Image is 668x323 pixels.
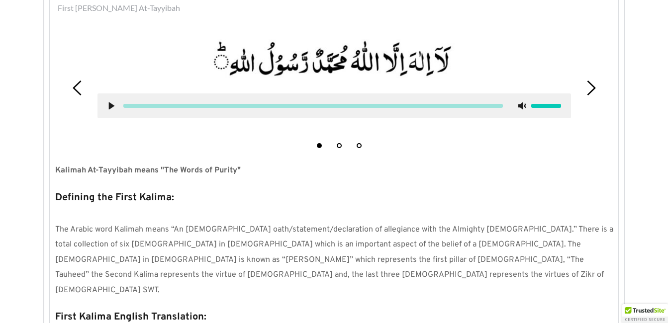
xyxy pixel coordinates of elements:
button: 2 of 3 [337,143,342,148]
div: TrustedSite Certified [622,304,668,323]
button: 3 of 3 [357,143,362,148]
button: 1 of 3 [317,143,322,148]
strong: Defining the First Kalima: [55,191,174,204]
span: First [PERSON_NAME] At-Tayyibah [58,2,180,14]
strong: Kalimah At-Tayyibah means "The Words of Purity" [55,165,241,175]
span: The Arabic word Kalimah means “An [DEMOGRAPHIC_DATA] oath/statement/declaration of allegiance wit... [55,225,615,295]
